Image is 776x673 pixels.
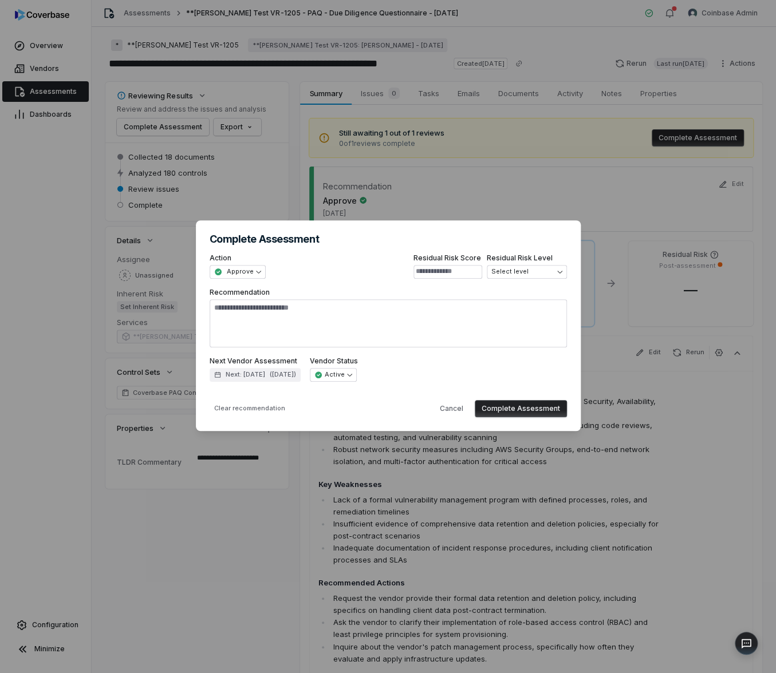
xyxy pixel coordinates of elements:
span: ( [DATE] ) [270,370,296,379]
button: Next: [DATE]([DATE]) [210,368,301,382]
span: Next: [DATE] [226,370,265,379]
label: Residual Risk Level [487,254,567,263]
label: Vendor Status [310,357,358,366]
button: Clear recommendation [210,402,290,415]
label: Recommendation [210,288,567,347]
label: Action [210,254,266,263]
label: Residual Risk Score [413,254,482,263]
button: Cancel [433,400,470,417]
button: Complete Assessment [475,400,567,417]
h2: Complete Assessment [210,234,567,244]
label: Next Vendor Assessment [210,357,301,366]
textarea: Recommendation [210,299,567,347]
